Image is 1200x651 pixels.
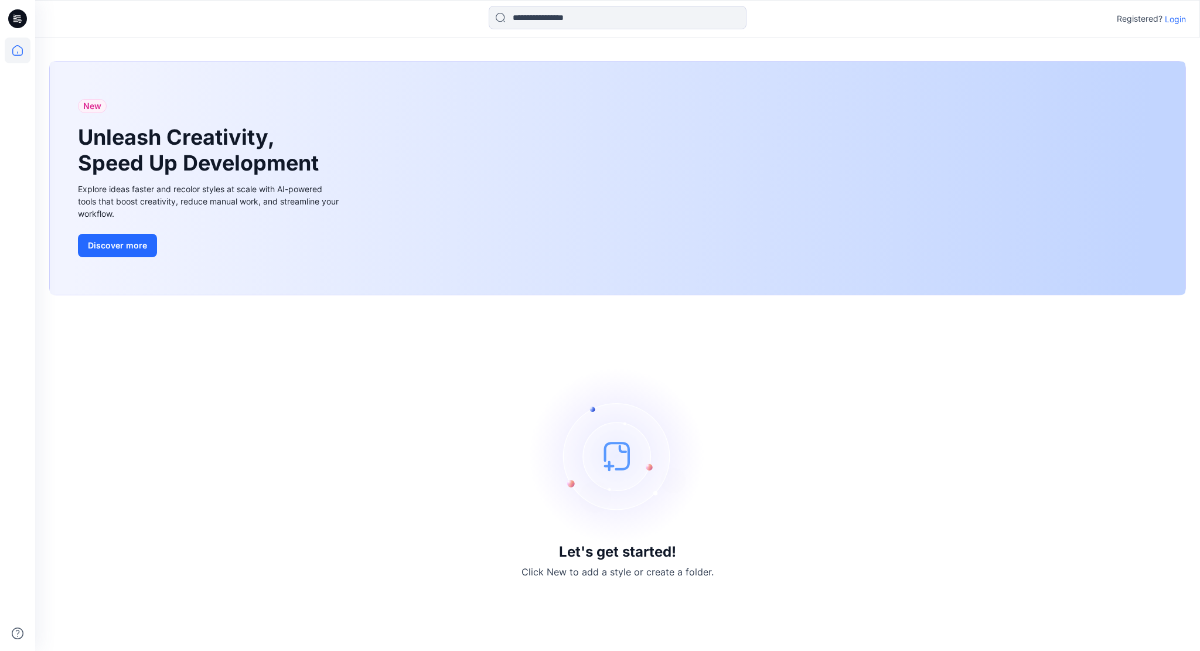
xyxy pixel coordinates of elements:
img: empty-state-image.svg [530,368,705,544]
p: Login [1165,13,1186,25]
h1: Unleash Creativity, Speed Up Development [78,125,324,175]
h3: Let's get started! [559,544,676,560]
button: Discover more [78,234,157,257]
p: Registered? [1117,12,1162,26]
a: Discover more [78,234,342,257]
span: New [83,99,101,113]
p: Click New to add a style or create a folder. [521,565,714,579]
div: Explore ideas faster and recolor styles at scale with AI-powered tools that boost creativity, red... [78,183,342,220]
